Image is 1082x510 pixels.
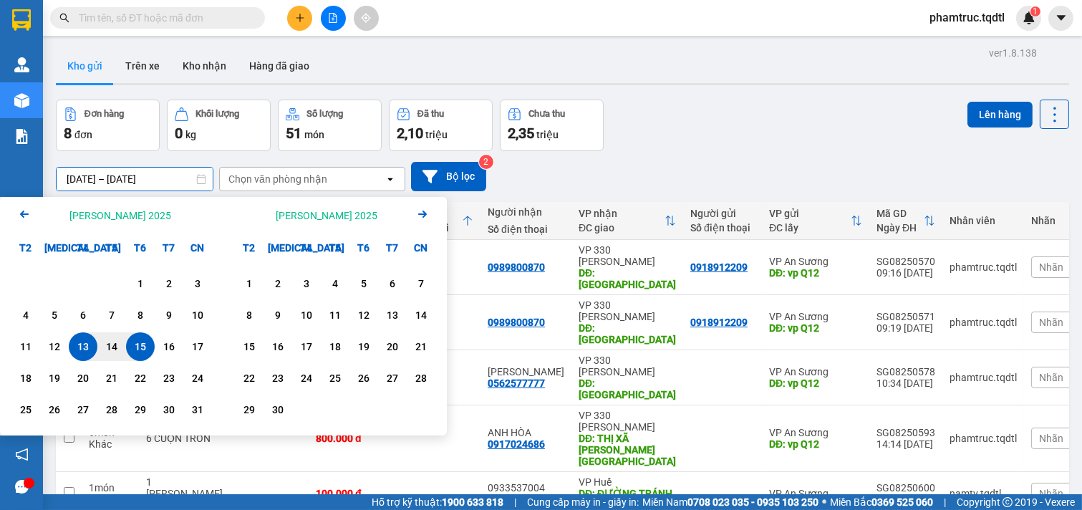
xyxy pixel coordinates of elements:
div: 5 [44,307,64,324]
span: Hỗ trợ kỹ thuật: [372,494,503,510]
div: T5 [321,234,349,262]
div: 8 [239,307,259,324]
button: Số lượng51món [278,100,382,151]
div: namtv.tqdtl [950,488,1017,499]
div: 3 [188,275,208,292]
div: ĐC giao [579,222,665,234]
div: T4 [292,234,321,262]
div: VP An Sương [769,366,862,377]
div: 09:16 [DATE] [876,267,935,279]
div: Đã thu [417,109,444,119]
div: Khác [89,438,132,450]
div: Choose Thứ Tư, tháng 08 20 2025. It's available. [69,364,97,393]
span: kg [185,129,196,140]
div: Choose Thứ Sáu, tháng 08 22 2025. It's available. [126,364,155,393]
div: Choose Thứ Sáu, tháng 08 1 2025. It's available. [126,269,155,298]
div: Choose Thứ Bảy, tháng 08 16 2025. It's available. [155,332,183,361]
strong: 1900 633 818 [442,496,503,508]
div: 12 [44,338,64,355]
span: notification [15,448,29,461]
div: Choose Thứ Ba, tháng 09 30 2025. It's available. [264,395,292,424]
div: Choose Thứ Hai, tháng 09 15 2025. It's available. [235,332,264,361]
div: Choose Thứ Bảy, tháng 08 23 2025. It's available. [155,364,183,393]
span: message [15,480,29,494]
div: 29 [239,401,259,418]
div: phamtruc.tqdtl [950,317,1017,328]
div: 31 [188,401,208,418]
div: 7 [411,275,431,292]
div: Choose Thứ Tư, tháng 08 27 2025. It's available. [69,395,97,424]
div: 12 [354,307,374,324]
div: Choose Thứ Bảy, tháng 09 6 2025. It's available. [378,269,407,298]
div: 4 [16,307,36,324]
div: 10:34 [DATE] [876,377,935,389]
div: SG08250593 [876,427,935,438]
div: 14 [411,307,431,324]
div: 23 [268,370,288,387]
span: Cung cấp máy in - giấy in: [527,494,639,510]
sup: 1 [1030,6,1040,16]
div: Choose Thứ Năm, tháng 08 14 2025. It's available. [97,332,126,361]
div: 13 [73,338,93,355]
div: Choose Thứ Hai, tháng 08 4 2025. It's available. [11,301,40,329]
button: Bộ lọc [411,162,486,191]
div: phamtruc.tqdtl [950,261,1017,273]
button: Hàng đã giao [238,49,321,83]
div: Choose Thứ Ba, tháng 08 5 2025. It's available. [40,301,69,329]
div: Choose Thứ Tư, tháng 09 17 2025. It's available. [292,332,321,361]
div: DĐ: vp Q12 [769,322,862,334]
sup: 2 [479,155,493,169]
div: 9 [159,307,179,324]
div: CN [407,234,435,262]
input: Tìm tên, số ĐT hoặc mã đơn [79,10,248,26]
div: Choose Thứ Bảy, tháng 09 13 2025. It's available. [378,301,407,329]
div: Choose Thứ Ba, tháng 09 9 2025. It's available. [264,301,292,329]
div: Ngày ĐH [876,222,924,234]
div: SG08250571 [876,311,935,322]
div: 20 [382,338,402,355]
span: copyright [1003,497,1013,507]
span: aim [361,13,371,23]
div: 27 [382,370,402,387]
div: Choose Chủ Nhật, tháng 09 7 2025. It's available. [407,269,435,298]
div: 100.000 đ [316,488,387,499]
div: 18 [16,370,36,387]
div: 26 [354,370,374,387]
div: Choose Chủ Nhật, tháng 09 14 2025. It's available. [407,301,435,329]
div: 10 [296,307,317,324]
div: Số điện thoại [690,222,755,234]
span: | [944,494,946,510]
div: 24 [296,370,317,387]
div: Choose Chủ Nhật, tháng 08 3 2025. It's available. [183,269,212,298]
div: VP An Sương [769,427,862,438]
div: 4 [325,275,345,292]
div: 7 [102,307,122,324]
div: Choose Chủ Nhật, tháng 09 21 2025. It's available. [407,332,435,361]
div: T5 [97,234,126,262]
span: search [59,13,69,23]
div: 17 [188,338,208,355]
div: 9 [268,307,288,324]
div: Selected end date. Thứ Sáu, tháng 08 15 2025. It's available. [126,332,155,361]
div: T2 [11,234,40,262]
div: phamtruc.tqdtl [950,372,1017,383]
span: 1 [1033,6,1038,16]
div: Choose Thứ Ba, tháng 08 19 2025. It's available. [40,364,69,393]
div: 2 [268,275,288,292]
div: Choose Chủ Nhật, tháng 08 31 2025. It's available. [183,395,212,424]
div: T7 [155,234,183,262]
div: Choose Thứ Bảy, tháng 09 20 2025. It's available. [378,332,407,361]
div: DĐ: vp Q12 [769,267,862,279]
div: 0989800870 [488,261,545,273]
div: Choose Thứ Ba, tháng 08 12 2025. It's available. [40,332,69,361]
div: 30 [268,401,288,418]
div: 10 [188,307,208,324]
div: Choose Thứ Sáu, tháng 08 29 2025. It's available. [126,395,155,424]
div: Choose Thứ Hai, tháng 09 29 2025. It's available. [235,395,264,424]
div: 16 [159,338,179,355]
div: 19 [44,370,64,387]
div: 29 [130,401,150,418]
div: 09:19 [DATE] [876,322,935,334]
div: 3 [296,275,317,292]
div: 5 [354,275,374,292]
